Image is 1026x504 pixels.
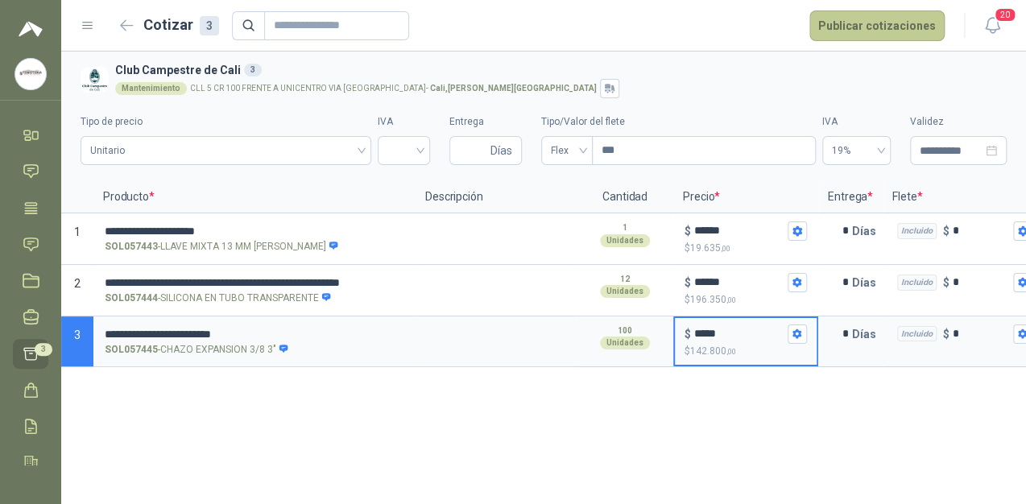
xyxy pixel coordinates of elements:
p: $ [685,274,691,291]
p: $ [943,325,949,343]
p: CLL 5 CR 100 FRENTE A UNICENTRO VIA [GEOGRAPHIC_DATA] - [190,85,597,93]
img: Company Logo [81,66,109,94]
span: Flex [551,138,583,163]
p: - LLAVE MIXTA 13 MM [PERSON_NAME] [105,239,339,254]
label: Tipo/Valor del flete [541,114,816,130]
span: 20 [994,7,1016,23]
p: Entrega [818,181,883,213]
h2: Cotizar [143,14,219,36]
p: 100 [618,324,632,337]
p: Cantidad [577,181,673,213]
button: 20 [978,11,1007,40]
p: Días [852,215,883,247]
span: 1 [74,225,81,238]
div: Unidades [600,234,650,247]
input: Incluido $ [953,328,1010,340]
input: $$142.800,00 [694,328,784,340]
p: $ [685,222,691,240]
div: 3 [244,64,262,76]
span: Días [490,137,512,164]
div: Incluido [897,275,937,291]
p: - CHAZO EXPANSION 3/8 3" [105,342,289,357]
label: Validez [910,114,1007,130]
button: $$142.800,00 [788,324,807,344]
p: $ [685,241,807,256]
span: 3 [35,343,52,356]
input: SOL057444-SILICONA EN TUBO TRANSPARENTE [105,277,404,289]
p: $ [943,222,949,240]
span: ,00 [726,347,736,356]
input: Incluido $ [953,225,1010,237]
span: 196.350 [690,294,736,305]
p: $ [943,274,949,291]
div: Unidades [600,337,650,349]
input: $$196.350,00 [694,276,784,288]
span: 3 [74,328,81,341]
a: 3 [13,339,48,369]
p: 1 [623,221,627,234]
p: $ [685,325,691,343]
span: Unitario [90,138,362,163]
button: $$19.635,00 [788,221,807,241]
input: SOL057443-LLAVE MIXTA 13 MM [PERSON_NAME] [105,225,404,238]
p: Descripción [416,181,577,213]
div: Unidades [600,285,650,298]
label: Tipo de precio [81,114,371,130]
img: Company Logo [15,59,46,89]
input: $$19.635,00 [694,225,784,237]
p: $ [685,292,807,308]
div: 3 [200,16,219,35]
label: Entrega [449,114,522,130]
div: Incluido [897,326,937,342]
button: Publicar cotizaciones [809,10,945,41]
input: SOL057445-CHAZO EXPANSION 3/8 3" [105,328,404,341]
strong: Cali , [PERSON_NAME][GEOGRAPHIC_DATA] [430,84,597,93]
button: $$196.350,00 [788,273,807,292]
p: $ [685,344,807,359]
p: Días [852,318,883,350]
strong: SOL057443 [105,239,158,254]
p: 12 [620,273,630,286]
p: - SILICONA EN TUBO TRANSPARENTE [105,291,332,306]
h3: Club Campestre de Cali [115,61,1000,79]
label: IVA [378,114,430,130]
div: Mantenimiento [115,82,187,95]
span: ,00 [721,244,730,253]
p: Producto [93,181,416,213]
span: ,00 [726,295,736,304]
p: Días [852,266,883,299]
span: 19% [832,138,881,163]
p: Precio [673,181,818,213]
span: 19.635 [690,242,730,254]
label: IVA [822,114,891,130]
div: Incluido [897,223,937,239]
input: Incluido $ [953,276,1010,288]
span: 2 [74,277,81,290]
span: 142.800 [690,345,736,357]
strong: SOL057445 [105,342,158,357]
img: Logo peakr [19,19,43,39]
strong: SOL057444 [105,291,158,306]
